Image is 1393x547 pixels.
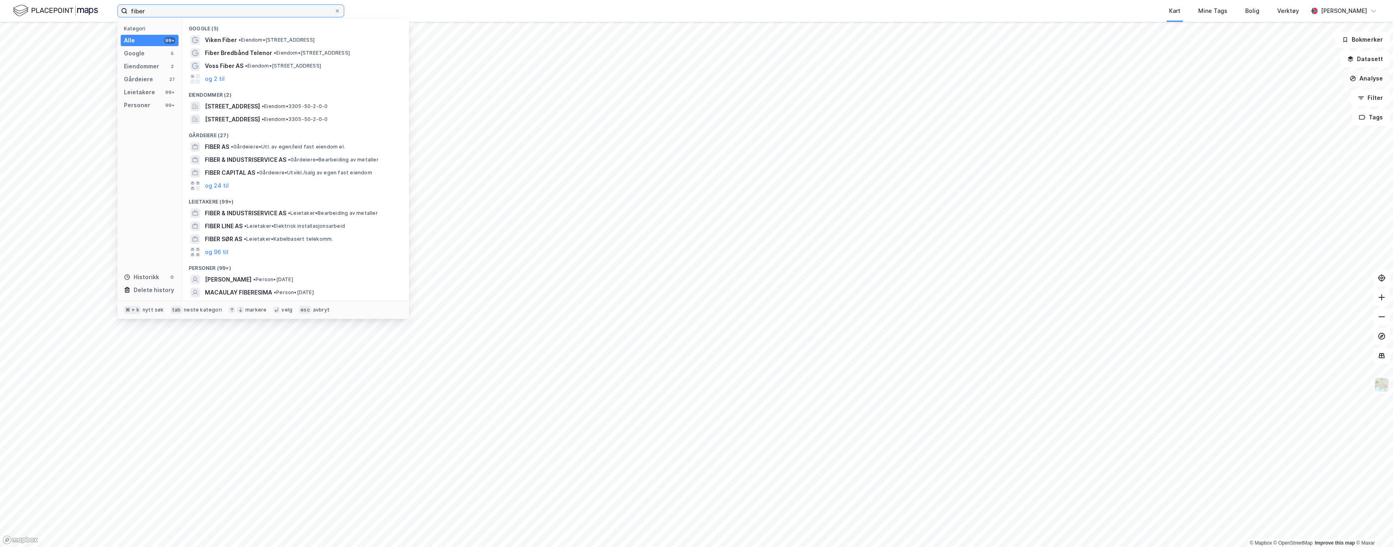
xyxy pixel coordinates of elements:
[134,285,174,295] div: Delete history
[244,223,247,229] span: •
[262,116,264,122] span: •
[169,50,175,57] div: 5
[262,103,264,109] span: •
[205,74,225,84] button: og 2 til
[164,37,175,44] div: 99+
[205,247,228,257] button: og 96 til
[169,274,175,280] div: 0
[253,276,256,282] span: •
[124,61,159,71] div: Eiendommer
[124,36,135,45] div: Alle
[205,114,260,124] span: [STREET_ADDRESS]
[288,210,290,216] span: •
[239,37,241,43] span: •
[182,192,409,207] div: Leietakere (99+)
[1335,32,1390,48] button: Bokmerker
[288,157,379,163] span: Gårdeiere • Bearbeiding av metaller
[205,155,286,165] span: FIBER & INDUSTRISERVICE AS
[205,234,242,244] span: FIBER SØR AS
[1198,6,1227,16] div: Mine Tags
[274,50,350,56] span: Eiendom • [STREET_ADDRESS]
[205,35,237,45] span: Viken Fiber
[257,170,259,176] span: •
[205,48,272,58] span: Fiber Bredbånd Telenor
[205,288,272,297] span: MACAULAY FIBERESIMA
[231,144,345,150] span: Gårdeiere • Utl. av egen/leid fast eiendom el.
[1169,6,1180,16] div: Kart
[124,25,179,32] div: Kategori
[205,275,251,284] span: [PERSON_NAME]
[1343,70,1390,87] button: Analyse
[205,221,243,231] span: FIBER LINE AS
[124,74,153,84] div: Gårdeiere
[1250,540,1272,546] a: Mapbox
[13,4,98,18] img: logo.f888ab2527a4732fd821a326f86c7f29.svg
[169,76,175,83] div: 27
[182,85,409,100] div: Eiendommer (2)
[253,276,293,283] span: Person • [DATE]
[1340,51,1390,67] button: Datasett
[1352,109,1390,125] button: Tags
[1245,6,1259,16] div: Bolig
[1277,6,1299,16] div: Verktøy
[244,223,345,229] span: Leietaker • Elektrisk installasjonsarbeid
[169,63,175,70] div: 2
[274,289,314,296] span: Person • [DATE]
[1321,6,1367,16] div: [PERSON_NAME]
[205,208,286,218] span: FIBER & INDUSTRISERVICE AS
[164,89,175,95] div: 99+
[245,63,321,69] span: Eiendom • [STREET_ADDRESS]
[182,126,409,140] div: Gårdeiere (27)
[244,236,333,242] span: Leietaker • Kabelbasert telekomm.
[124,100,150,110] div: Personer
[244,236,246,242] span: •
[288,210,378,216] span: Leietaker • Bearbeiding av metaller
[239,37,315,43] span: Eiendom • [STREET_ADDRESS]
[1274,540,1313,546] a: OpenStreetMap
[1315,540,1355,546] a: Improve this map
[299,306,311,314] div: esc
[274,50,276,56] span: •
[313,307,330,313] div: avbryt
[184,307,222,313] div: neste kategori
[124,87,155,97] div: Leietakere
[128,5,334,17] input: Søk på adresse, matrikkel, gårdeiere, leietakere eller personer
[257,170,372,176] span: Gårdeiere • Utvikl./salg av egen fast eiendom
[262,103,328,110] span: Eiendom • 3305-50-2-0-0
[1353,508,1393,547] iframe: Chat Widget
[182,259,409,273] div: Personer (99+)
[124,272,159,282] div: Historikk
[1374,377,1389,392] img: Z
[143,307,164,313] div: nytt søk
[124,49,145,58] div: Google
[274,289,276,295] span: •
[262,116,328,123] span: Eiendom • 3305-50-2-0-0
[288,157,290,163] span: •
[182,19,409,34] div: Google (5)
[205,168,255,178] span: FIBER CAPITAL AS
[205,61,243,71] span: Voss Fiber AS
[205,102,260,111] span: [STREET_ADDRESS]
[281,307,292,313] div: velg
[164,102,175,108] div: 99+
[2,535,38,545] a: Mapbox homepage
[124,306,141,314] div: ⌘ + k
[245,63,247,69] span: •
[170,306,183,314] div: tab
[245,307,266,313] div: markere
[205,142,229,152] span: FIBER AS
[205,181,229,191] button: og 24 til
[231,144,233,150] span: •
[1351,90,1390,106] button: Filter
